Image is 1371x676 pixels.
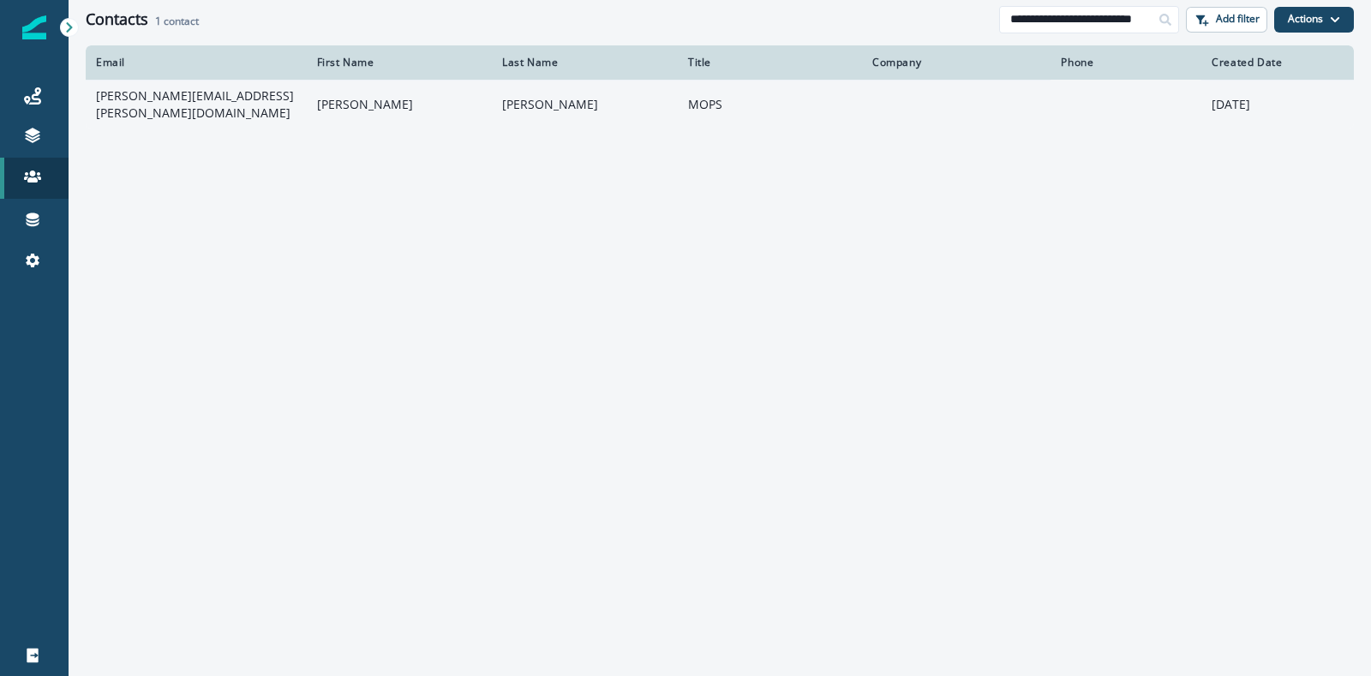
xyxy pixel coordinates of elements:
[502,56,668,69] div: Last Name
[155,15,199,27] h2: contact
[1216,13,1260,25] p: Add filter
[307,80,493,129] td: [PERSON_NAME]
[86,80,1354,129] a: [PERSON_NAME][EMAIL_ADDRESS][PERSON_NAME][DOMAIN_NAME][PERSON_NAME][PERSON_NAME]MOPS[DATE]
[688,56,852,69] div: Title
[688,96,852,113] p: MOPS
[1212,56,1344,69] div: Created Date
[492,80,678,129] td: [PERSON_NAME]
[317,56,482,69] div: First Name
[86,10,148,29] h1: Contacts
[86,80,307,129] td: [PERSON_NAME][EMAIL_ADDRESS][PERSON_NAME][DOMAIN_NAME]
[96,56,296,69] div: Email
[1061,56,1191,69] div: Phone
[1274,7,1354,33] button: Actions
[872,56,1040,69] div: Company
[155,14,161,28] span: 1
[1212,96,1344,113] p: [DATE]
[1186,7,1267,33] button: Add filter
[22,15,46,39] img: Inflection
